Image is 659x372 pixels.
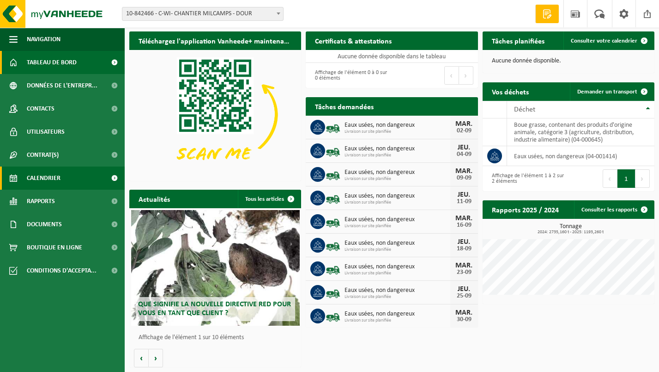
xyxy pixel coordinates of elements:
div: 09-09 [455,175,473,181]
img: BL-LQ-LV [325,307,341,323]
span: Calendrier [27,167,60,190]
img: Download de VHEPlus App [129,50,301,179]
div: 30-09 [455,316,473,323]
div: 02-09 [455,128,473,134]
span: Eaux usées, non dangereux [345,145,450,153]
div: 23-09 [455,269,473,276]
div: 16-09 [455,222,473,229]
span: Que signifie la nouvelle directive RED pour vous en tant que client ? [138,301,291,317]
span: Livraison sur site planifiée [345,176,450,182]
span: Tableau de bord [27,51,77,74]
div: 18-09 [455,246,473,252]
span: 2024: 2735,160 t - 2025: 1193,260 t [487,230,654,235]
span: Eaux usées, non dangereux [345,310,450,318]
span: Consulter votre calendrier [571,38,637,44]
button: Next [459,66,473,85]
span: Utilisateurs [27,120,65,143]
div: Affichage de l'élément 1 à 2 sur 2 éléments [487,168,564,189]
span: Livraison sur site planifiée [345,247,450,253]
button: 1 [617,169,635,188]
div: MAR. [455,120,473,128]
button: Vorige [134,349,149,367]
div: JEU. [455,285,473,293]
span: Navigation [27,28,60,51]
span: Livraison sur site planifiée [345,223,450,229]
span: Eaux usées, non dangereux [345,216,450,223]
h2: Certificats & attestations [306,31,401,50]
span: Boutique en ligne [27,236,82,259]
div: MAR. [455,215,473,222]
span: 10-842466 - C-WI- CHANTIER MILCAMPS - DOUR [122,7,283,20]
span: Eaux usées, non dangereux [345,240,450,247]
span: Livraison sur site planifiée [345,318,450,323]
button: Previous [444,66,459,85]
span: Livraison sur site planifiée [345,294,450,300]
a: Que signifie la nouvelle directive RED pour vous en tant que client ? [131,210,300,326]
div: MAR. [455,309,473,316]
img: BL-LQ-LV [325,166,341,181]
button: Next [635,169,650,188]
span: Livraison sur site planifiée [345,129,450,135]
h2: Téléchargez l'application Vanheede+ maintenant! [129,31,301,50]
button: Volgende [149,349,163,367]
span: Contacts [27,97,54,120]
div: Affichage de l'élément 0 à 0 sur 0 éléments [310,65,387,86]
h2: Actualités [129,190,179,208]
span: Eaux usées, non dangereux [345,287,450,294]
a: Demander un transport [570,82,653,101]
img: BL-LQ-LV [325,236,341,252]
td: Aucune donnée disponible dans le tableau [306,50,478,63]
div: JEU. [455,191,473,198]
div: MAR. [455,262,473,269]
img: BL-LQ-LV [325,142,341,158]
div: MAR. [455,167,473,175]
img: BL-LQ-LV [325,118,341,134]
a: Consulter votre calendrier [563,31,653,50]
span: Données de l'entrepr... [27,74,97,97]
span: Eaux usées, non dangereux [345,263,450,271]
span: Documents [27,213,62,236]
p: Affichage de l'élément 1 sur 10 éléments [139,335,296,341]
span: 10-842466 - C-WI- CHANTIER MILCAMPS - DOUR [122,7,284,21]
h2: Tâches planifiées [483,31,554,50]
div: JEU. [455,238,473,246]
div: 11-09 [455,198,473,205]
h2: Rapports 2025 / 2024 [483,200,568,218]
div: 25-09 [455,293,473,299]
td: boue grasse, contenant des produits d'origine animale, catégorie 3 (agriculture, distribution, in... [507,118,654,146]
span: Eaux usées, non dangereux [345,192,450,200]
a: Tous les articles [238,190,300,208]
span: Livraison sur site planifiée [345,271,450,276]
img: BL-LQ-LV [325,213,341,229]
span: Déchet [514,106,535,113]
a: Consulter les rapports [574,200,653,219]
img: BL-LQ-LV [325,189,341,205]
img: BL-LQ-LV [325,260,341,276]
h2: Vos déchets [483,82,538,100]
span: Contrat(s) [27,143,59,167]
span: Conditions d'accepta... [27,259,97,282]
td: eaux usées, non dangereux (04-001414) [507,146,654,166]
button: Previous [603,169,617,188]
div: 04-09 [455,151,473,158]
h2: Tâches demandées [306,97,383,115]
span: Livraison sur site planifiée [345,153,450,158]
img: BL-LQ-LV [325,284,341,299]
span: Livraison sur site planifiée [345,200,450,205]
span: Eaux usées, non dangereux [345,169,450,176]
div: JEU. [455,144,473,151]
span: Rapports [27,190,55,213]
h3: Tonnage [487,223,654,235]
span: Demander un transport [577,89,637,95]
p: Aucune donnée disponible. [492,58,645,64]
span: Eaux usées, non dangereux [345,122,450,129]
